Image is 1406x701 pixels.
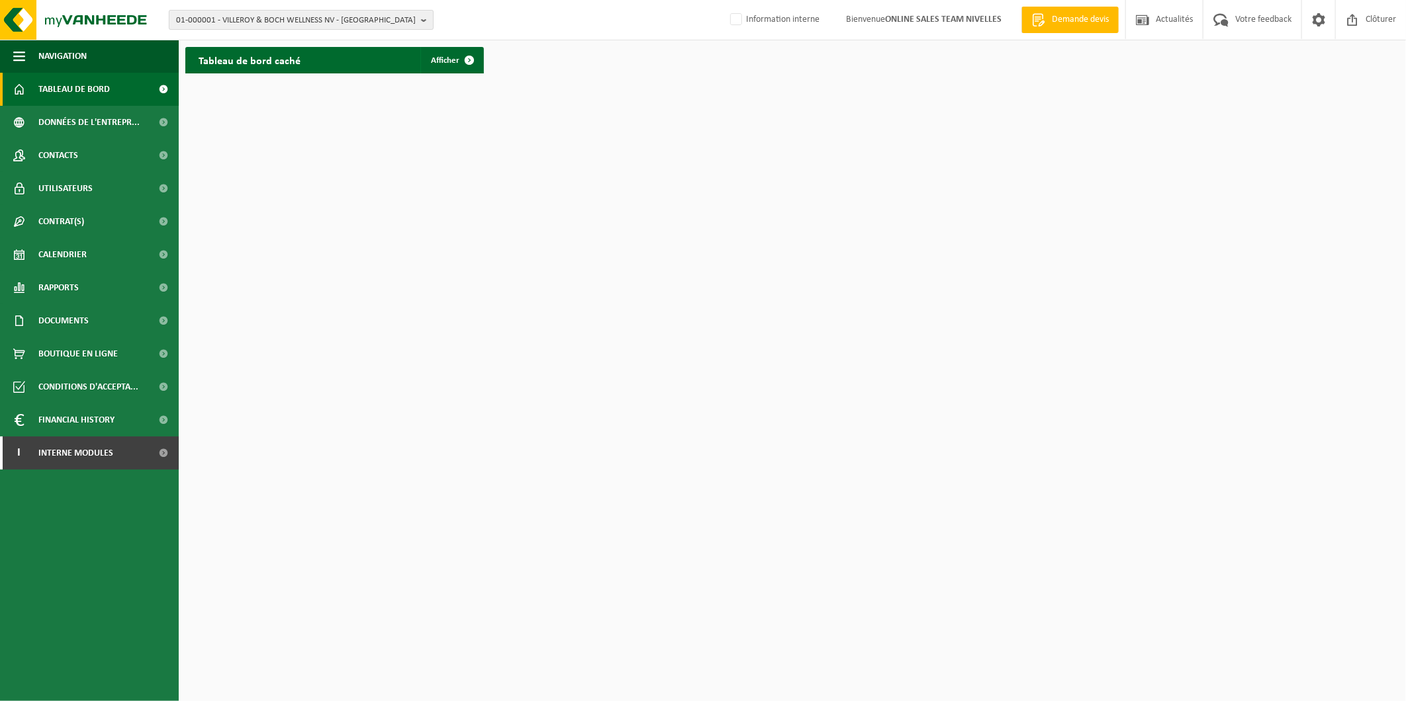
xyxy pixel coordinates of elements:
a: Demande devis [1021,7,1119,33]
span: Demande devis [1049,13,1112,26]
span: Contacts [38,139,78,172]
label: Information interne [727,10,820,30]
strong: ONLINE SALES TEAM NIVELLES [885,15,1002,24]
span: I [13,436,25,470]
span: Contrat(s) [38,205,84,238]
span: Calendrier [38,238,87,271]
span: Documents [38,304,89,337]
span: Conditions d'accepta... [38,370,138,403]
span: Données de l'entrepr... [38,106,140,139]
span: Rapports [38,271,79,304]
h2: Tableau de bord caché [185,47,314,73]
span: 01-000001 - VILLEROY & BOCH WELLNESS NV - [GEOGRAPHIC_DATA] [176,11,416,30]
span: Boutique en ligne [38,337,118,370]
span: Financial History [38,403,115,436]
a: Afficher [420,47,483,73]
span: Interne modules [38,436,113,470]
span: Tableau de bord [38,73,110,106]
span: Afficher [431,56,459,65]
button: 01-000001 - VILLEROY & BOCH WELLNESS NV - [GEOGRAPHIC_DATA] [169,10,434,30]
span: Navigation [38,40,87,73]
span: Utilisateurs [38,172,93,205]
